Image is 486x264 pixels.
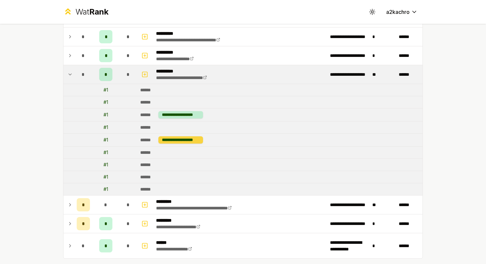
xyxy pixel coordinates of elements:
[103,161,108,168] div: # 1
[103,87,108,93] div: # 1
[386,8,410,16] span: a2kachro
[103,99,108,106] div: # 1
[103,174,108,180] div: # 1
[103,149,108,156] div: # 1
[103,111,108,118] div: # 1
[75,7,108,17] div: Wat
[103,137,108,143] div: # 1
[103,124,108,131] div: # 1
[63,7,108,17] a: WatRank
[89,7,108,17] span: Rank
[381,6,423,18] button: a2kachro
[103,186,108,193] div: # 1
